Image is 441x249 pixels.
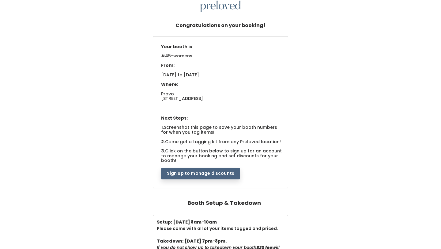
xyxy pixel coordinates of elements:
[175,20,266,31] h5: Congratulations on your booking!
[161,62,175,68] span: From:
[187,197,261,209] h4: Booth Setup & Takedown
[201,1,240,13] img: preloved logo
[161,81,178,87] span: Where:
[157,238,227,244] b: Takedown: [DATE] 7pm-8pm.
[161,168,240,179] button: Sign up to manage discounts
[161,72,199,78] span: [DATE] to [DATE]
[158,41,288,179] div: 1. 2. 3.
[161,170,240,176] a: Sign up to manage discounts
[161,115,188,121] span: Next Steps:
[161,148,282,163] span: Click on the button below to sign up for an account to manage your booking and set discounts for ...
[157,219,217,225] b: Setup: [DATE] 8am-10am
[161,53,192,63] span: #45-womens
[161,44,192,50] span: Your booth is
[161,124,277,135] span: Screenshot this page to save your booth numbers for when you tag items!
[161,91,203,102] span: Provo [STREET_ADDRESS]
[165,139,281,145] span: Come get a tagging kit from any Preloved location!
